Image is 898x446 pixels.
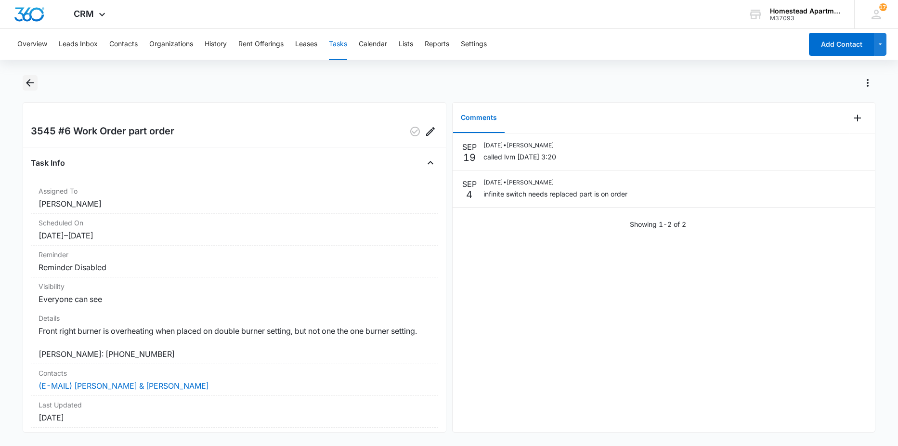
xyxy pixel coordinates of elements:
button: Edit [423,124,438,139]
p: [DATE] • [PERSON_NAME] [483,141,556,150]
button: Organizations [149,29,193,60]
dd: Everyone can see [39,293,430,305]
button: Settings [461,29,487,60]
div: notifications count [879,3,887,11]
p: SEP [462,178,477,190]
p: 19 [463,153,476,162]
button: Calendar [359,29,387,60]
button: Contacts [109,29,138,60]
button: Back [23,75,38,91]
div: Contacts(E-MAIL) [PERSON_NAME] & [PERSON_NAME] [31,364,438,396]
button: Add Comment [850,110,865,126]
button: Leads Inbox [59,29,98,60]
dd: Reminder Disabled [39,262,430,273]
p: Showing 1-2 of 2 [630,219,686,229]
div: VisibilityEveryone can see [31,277,438,309]
dt: Reminder [39,249,430,260]
span: CRM [74,9,94,19]
p: SEP [462,141,477,153]
button: Tasks [329,29,347,60]
div: ReminderReminder Disabled [31,246,438,277]
button: Leases [295,29,317,60]
dt: Assigned To [39,186,430,196]
div: account id [770,15,840,22]
div: DetailsFront right burner is overheating when placed on double burner setting, but not one the on... [31,309,438,364]
dd: [DATE] [39,412,430,423]
button: Rent Offerings [238,29,284,60]
button: Overview [17,29,47,60]
p: 4 [466,190,472,199]
dt: Details [39,313,430,323]
dt: Contacts [39,368,430,378]
button: Reports [425,29,449,60]
dt: Last Updated [39,400,430,410]
dd: Front right burner is overheating when placed on double burner setting, but not one the one burne... [39,325,430,360]
button: Add Contact [809,33,874,56]
dd: [PERSON_NAME] [39,198,430,210]
p: called lvm [DATE] 3:20 [483,152,556,162]
a: (E-MAIL) [PERSON_NAME] & [PERSON_NAME] [39,381,209,391]
button: History [205,29,227,60]
div: Last Updated[DATE] [31,396,438,428]
p: infinite switch needs replaced part is on order [483,189,627,199]
button: Lists [399,29,413,60]
p: [DATE] • [PERSON_NAME] [483,178,627,187]
div: Scheduled On[DATE]–[DATE] [31,214,438,246]
dt: Created On [39,432,430,442]
button: Actions [860,75,875,91]
button: Close [423,155,438,171]
dt: Visibility [39,281,430,291]
h4: Task Info [31,157,65,169]
div: account name [770,7,840,15]
h2: 3545 #6 Work Order part order [31,124,174,139]
span: 173 [879,3,887,11]
button: Comments [453,103,505,133]
dt: Scheduled On [39,218,430,228]
dd: [DATE] – [DATE] [39,230,430,241]
div: Assigned To[PERSON_NAME] [31,182,438,214]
